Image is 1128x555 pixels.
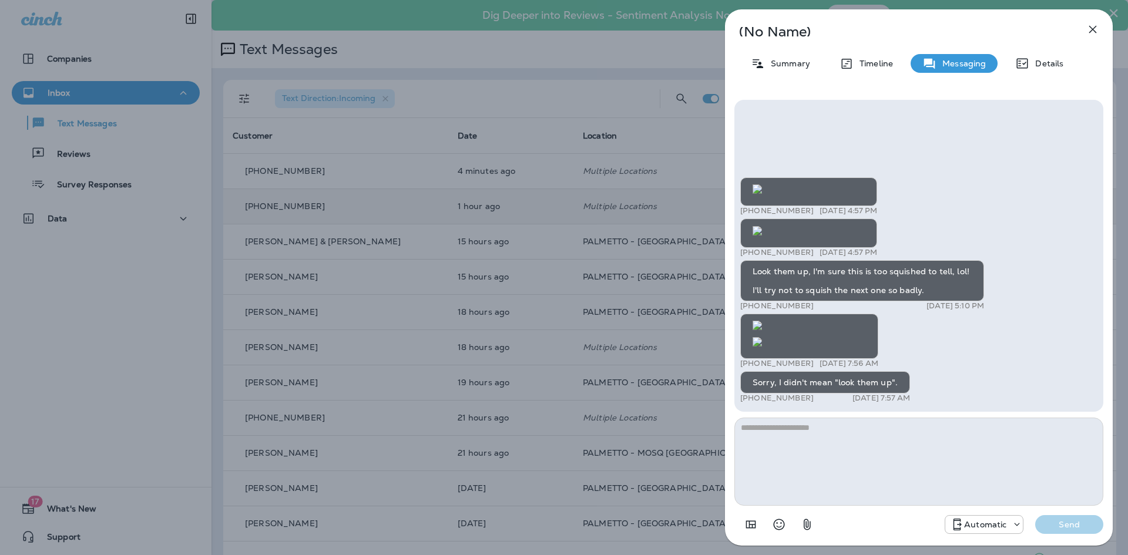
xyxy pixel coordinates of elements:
img: twilio-download [753,321,762,330]
div: Sorry, I didn't mean "look them up". [740,371,910,393]
p: [DATE] 4:57 PM [820,206,877,216]
img: twilio-download [753,337,762,347]
button: Add in a premade template [739,513,763,536]
p: [DATE] 5:10 PM [926,301,984,311]
p: Details [1029,59,1063,68]
p: [PHONE_NUMBER] [740,206,814,216]
button: Select an emoji [767,513,791,536]
p: Automatic [964,520,1006,529]
p: [DATE] 4:57 PM [820,248,877,257]
p: [PHONE_NUMBER] [740,359,814,368]
img: twilio-download [753,184,762,194]
p: Timeline [854,59,893,68]
img: twilio-download [753,226,762,236]
p: [PHONE_NUMBER] [740,301,814,311]
p: [DATE] 7:57 AM [852,393,910,403]
p: [DATE] 7:56 AM [820,359,878,368]
p: [PHONE_NUMBER] [740,248,814,257]
p: (No Name) [739,27,1060,36]
div: Look them up, I'm sure this is too squished to tell, lol! I'll try not to squish the next one so ... [740,260,984,301]
p: Summary [765,59,810,68]
p: [PHONE_NUMBER] [740,393,814,403]
p: Messaging [936,59,986,68]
